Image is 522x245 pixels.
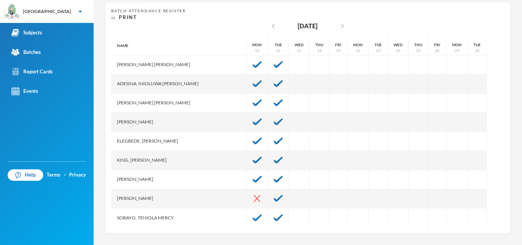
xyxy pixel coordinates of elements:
div: 17 [297,48,302,54]
div: Thu [315,42,323,48]
div: Adesina, Inioluwa [PERSON_NAME] [111,75,246,94]
img: logo [4,4,19,19]
div: Name [111,36,246,55]
i: chevron_right [338,21,347,31]
div: Tue [275,42,282,48]
div: Fri [434,42,440,48]
div: Batches [11,48,41,56]
div: Tue [473,42,481,48]
div: Report Cards [11,68,53,76]
i: chevron_left [269,21,278,31]
div: Events [11,87,38,95]
div: 15 [255,48,259,54]
div: 16 [276,48,280,54]
div: Tue [374,42,382,48]
div: Subjects [11,29,42,37]
div: Thu [414,42,422,48]
div: 24 [396,48,400,54]
div: Wed [394,42,402,48]
div: Mon [252,42,262,48]
a: Help [8,169,43,181]
div: Mon [353,42,363,48]
div: 26 [435,48,439,54]
div: 19 [336,48,340,54]
div: 22 [356,48,360,54]
div: [PERSON_NAME] [PERSON_NAME] [111,94,246,113]
div: [PERSON_NAME] [111,170,246,189]
div: [DATE] [298,21,318,31]
div: · [64,171,66,179]
div: [PERSON_NAME] [PERSON_NAME] [111,55,246,75]
div: 25 [416,48,421,54]
div: 23 [376,48,381,54]
div: [GEOGRAPHIC_DATA] [23,8,71,15]
div: Fri [335,42,341,48]
div: 29 [455,48,459,54]
a: Terms [47,171,60,179]
div: Sobayo, Teniola Mercy [111,208,246,227]
div: Elegbede, [PERSON_NAME] [111,132,246,151]
div: [PERSON_NAME] [111,113,246,132]
a: Privacy [69,171,86,179]
div: Mon [452,42,462,48]
span: Print [119,14,137,20]
div: Wed [295,42,303,48]
div: 18 [317,48,322,54]
div: [PERSON_NAME] [111,189,246,208]
div: King, [PERSON_NAME] [111,151,246,170]
div: 30 [475,48,480,54]
span: Batch Attendance Register [111,8,186,13]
